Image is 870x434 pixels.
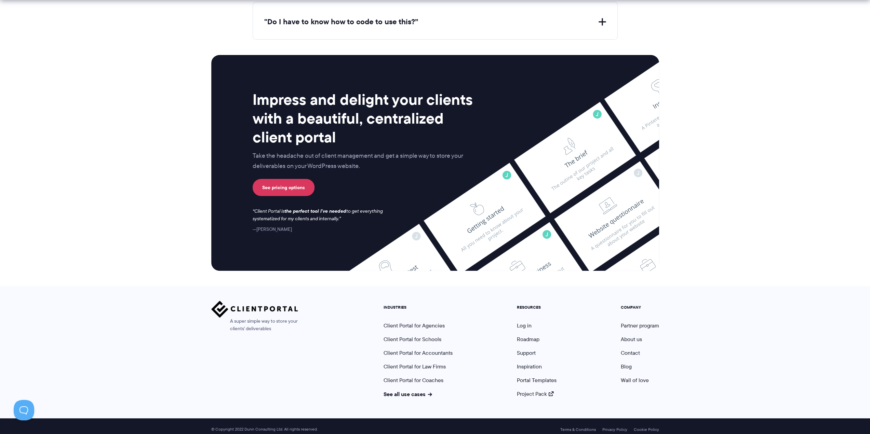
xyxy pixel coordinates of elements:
[253,226,292,233] cite: [PERSON_NAME]
[264,17,606,27] button: "Do I have to know how to code to use this?”
[517,335,539,343] a: Roadmap
[621,322,659,330] a: Partner program
[284,207,346,215] strong: the perfect tool I've needed
[253,208,392,223] p: Client Portal is to get everything systematized for my clients and internally.
[517,376,557,384] a: Portal Templates
[621,349,640,357] a: Contact
[253,90,478,147] h2: Impress and delight your clients with a beautiful, centralized client portal
[384,376,443,384] a: Client Portal for Coaches
[517,349,536,357] a: Support
[253,151,478,171] p: Take the headache out of client management and get a simple way to store your deliverables on you...
[634,427,659,432] a: Cookie Policy
[208,427,321,432] span: © Copyright 2022 Dunn Consulting Ltd. All rights reserved.
[621,363,632,370] a: Blog
[517,363,542,370] a: Inspiration
[384,363,446,370] a: Client Portal for Law Firms
[602,427,627,432] a: Privacy Policy
[253,179,314,196] a: See pricing options
[560,427,596,432] a: Terms & Conditions
[517,322,532,330] a: Log in
[517,390,554,398] a: Project Pack
[621,376,649,384] a: Wall of love
[211,318,298,333] span: A super simple way to store your clients' deliverables
[384,322,445,330] a: Client Portal for Agencies
[384,349,453,357] a: Client Portal for Accountants
[621,335,642,343] a: About us
[384,335,441,343] a: Client Portal for Schools
[517,305,557,310] h5: RESOURCES
[384,390,432,398] a: See all use cases
[384,305,453,310] h5: INDUSTRIES
[14,400,34,420] iframe: Toggle Customer Support
[621,305,659,310] h5: COMPANY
